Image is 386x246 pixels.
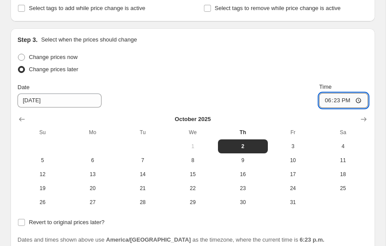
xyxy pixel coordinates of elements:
[121,157,164,164] span: 7
[221,129,264,136] span: Th
[300,236,324,243] b: 6:23 p.m.
[168,139,218,153] button: Wednesday October 1 2025
[121,171,164,178] span: 14
[168,153,218,167] button: Wednesday October 8 2025
[29,54,77,60] span: Change prices now
[18,35,38,44] h2: Step 3.
[168,181,218,195] button: Wednesday October 22 2025
[322,143,365,150] span: 4
[221,157,264,164] span: 9
[41,35,137,44] p: Select when the prices should change
[171,199,214,206] span: 29
[121,129,164,136] span: Tu
[218,153,268,167] button: Thursday October 9 2025
[71,157,114,164] span: 6
[18,236,324,243] span: Dates and times shown above use as the timezone, where the current time is
[71,171,114,178] span: 13
[171,171,214,178] span: 15
[18,94,102,107] input: 10/2/2025
[318,153,368,167] button: Saturday October 11 2025
[18,125,67,139] th: Sunday
[168,125,218,139] th: Wednesday
[268,181,318,195] button: Friday October 24 2025
[268,195,318,209] button: Friday October 31 2025
[171,129,214,136] span: We
[318,139,368,153] button: Saturday October 4 2025
[121,199,164,206] span: 28
[271,171,314,178] span: 17
[18,84,29,90] span: Date
[16,113,28,125] button: Show previous month, September 2025
[118,167,168,181] button: Tuesday October 14 2025
[218,125,268,139] th: Thursday
[18,167,67,181] button: Sunday October 12 2025
[271,129,314,136] span: Fr
[271,157,314,164] span: 10
[271,185,314,192] span: 24
[21,129,64,136] span: Su
[358,113,370,125] button: Show next month, November 2025
[21,157,64,164] span: 5
[18,181,67,195] button: Sunday October 19 2025
[71,185,114,192] span: 20
[268,125,318,139] th: Friday
[271,143,314,150] span: 3
[268,139,318,153] button: Friday October 3 2025
[171,185,214,192] span: 22
[322,157,365,164] span: 11
[318,125,368,139] th: Saturday
[118,195,168,209] button: Tuesday October 28 2025
[21,185,64,192] span: 19
[221,143,264,150] span: 2
[318,181,368,195] button: Saturday October 25 2025
[168,167,218,181] button: Wednesday October 15 2025
[268,167,318,181] button: Friday October 17 2025
[67,125,117,139] th: Monday
[71,199,114,206] span: 27
[221,185,264,192] span: 23
[67,181,117,195] button: Monday October 20 2025
[118,181,168,195] button: Tuesday October 21 2025
[268,153,318,167] button: Friday October 10 2025
[67,195,117,209] button: Monday October 27 2025
[221,199,264,206] span: 30
[171,143,214,150] span: 1
[21,171,64,178] span: 12
[319,83,331,90] span: Time
[171,157,214,164] span: 8
[319,93,368,108] input: 12:00
[322,185,365,192] span: 25
[218,167,268,181] button: Thursday October 16 2025
[118,125,168,139] th: Tuesday
[218,195,268,209] button: Thursday October 30 2025
[318,167,368,181] button: Saturday October 18 2025
[121,185,164,192] span: 21
[221,171,264,178] span: 16
[67,153,117,167] button: Monday October 6 2025
[218,181,268,195] button: Thursday October 23 2025
[215,5,341,11] span: Select tags to remove while price change is active
[118,153,168,167] button: Tuesday October 7 2025
[29,219,105,225] span: Revert to original prices later?
[106,236,191,243] b: America/[GEOGRAPHIC_DATA]
[322,171,365,178] span: 18
[67,167,117,181] button: Monday October 13 2025
[322,129,365,136] span: Sa
[71,129,114,136] span: Mo
[21,199,64,206] span: 26
[218,139,268,153] button: Today Thursday October 2 2025
[29,66,78,73] span: Change prices later
[18,153,67,167] button: Sunday October 5 2025
[29,5,145,11] span: Select tags to add while price change is active
[18,195,67,209] button: Sunday October 26 2025
[168,195,218,209] button: Wednesday October 29 2025
[271,199,314,206] span: 31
